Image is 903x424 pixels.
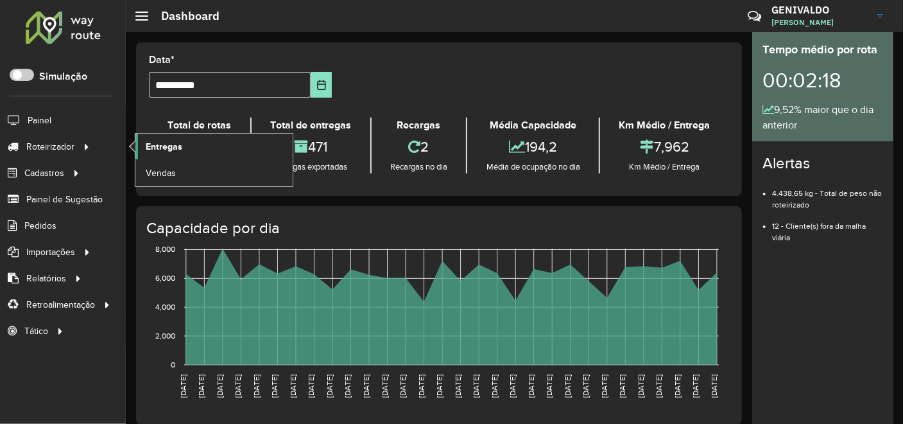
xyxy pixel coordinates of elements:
div: 194,2 [470,133,596,161]
text: [DATE] [399,375,407,398]
div: Média de ocupação no dia [470,161,596,173]
div: 9,52% maior que o dia anterior [762,102,883,133]
text: [DATE] [179,375,187,398]
text: [DATE] [619,375,627,398]
text: [DATE] [435,375,443,398]
span: Roteirizador [26,140,74,154]
text: [DATE] [673,375,682,398]
text: 6,000 [155,274,175,283]
span: Vendas [146,166,176,180]
div: Tempo médio por rota [762,41,883,58]
h4: Capacidade por dia [146,219,729,238]
text: [DATE] [563,375,572,398]
text: [DATE] [600,375,608,398]
a: Entregas [135,134,293,159]
text: [DATE] [234,375,242,398]
text: [DATE] [490,375,499,398]
text: [DATE] [454,375,462,398]
text: [DATE] [252,375,261,398]
span: Pedidos [24,219,56,233]
a: Vendas [135,160,293,186]
div: Recargas [375,118,463,133]
div: Total de rotas [152,118,247,133]
span: Cadastros [24,166,64,180]
div: Recargas no dia [375,161,463,173]
label: Simulação [39,69,87,84]
text: [DATE] [344,375,352,398]
span: [PERSON_NAME] [771,17,868,28]
text: 8,000 [155,245,175,254]
span: Importações [26,245,75,259]
text: [DATE] [197,375,205,398]
span: Relatórios [26,272,66,285]
text: [DATE] [417,375,426,398]
text: [DATE] [692,375,700,398]
text: [DATE] [581,375,590,398]
text: [DATE] [289,375,297,398]
h2: Dashboard [148,9,219,23]
text: 0 [171,360,175,369]
button: Choose Date [311,72,332,98]
div: Total de entregas [255,118,367,133]
div: 2 [375,133,463,161]
a: Contato Rápido [741,3,768,30]
div: 7,962 [603,133,726,161]
div: Km Médio / Entrega [603,118,726,133]
text: [DATE] [655,375,664,398]
text: [DATE] [527,375,535,398]
span: Retroalimentação [26,298,95,312]
text: [DATE] [216,375,224,398]
text: [DATE] [307,375,316,398]
text: [DATE] [545,375,553,398]
text: [DATE] [362,375,370,398]
span: Tático [24,324,48,338]
text: 2,000 [155,331,175,340]
text: [DATE] [637,375,645,398]
text: [DATE] [710,375,718,398]
li: 12 - Cliente(s) fora da malha viária [772,211,883,243]
text: [DATE] [508,375,517,398]
div: Média Capacidade [470,118,596,133]
label: Data [149,52,175,67]
div: 00:02:18 [762,58,883,102]
text: [DATE] [325,375,334,398]
h3: GENIVALDO [771,4,868,16]
span: Painel [28,114,51,127]
text: 4,000 [155,303,175,311]
div: Entregas exportadas [255,161,367,173]
span: Entregas [146,140,182,154]
div: 471 [255,133,367,161]
li: 4.438,65 kg - Total de peso não roteirizado [772,178,883,211]
span: Painel de Sugestão [26,193,103,206]
text: [DATE] [472,375,480,398]
div: Km Médio / Entrega [603,161,726,173]
h4: Alertas [762,154,883,173]
text: [DATE] [381,375,389,398]
text: [DATE] [270,375,279,398]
